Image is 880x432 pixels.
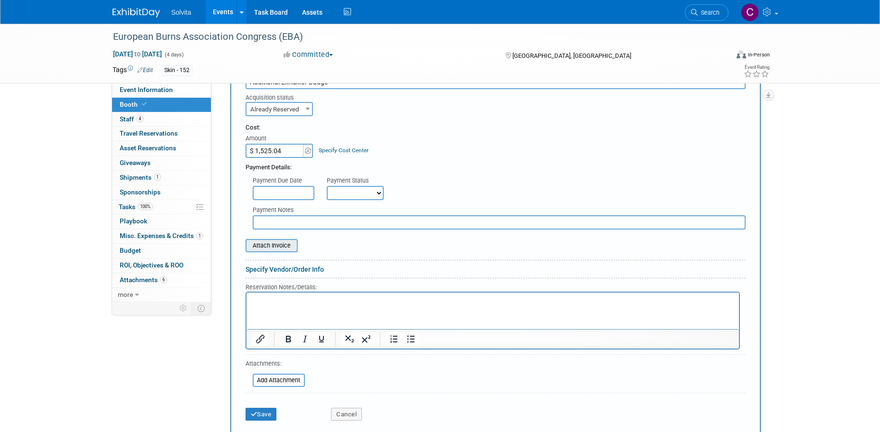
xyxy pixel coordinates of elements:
a: Giveaways [112,156,211,170]
div: Event Format [672,49,770,64]
div: Reservation Notes/Details: [246,282,740,292]
span: Attachments [120,276,167,284]
span: more [118,291,133,298]
button: Underline [313,332,330,346]
div: In-Person [748,51,770,58]
div: Attachments: [246,359,305,370]
span: Search [698,9,719,16]
a: more [112,288,211,302]
span: Shipments [120,174,161,181]
td: Tags [113,65,153,76]
img: ExhibitDay [113,8,160,18]
span: Tasks [119,203,153,211]
button: Numbered list [386,332,402,346]
button: Insert/edit link [252,332,268,346]
span: Already Reserved [246,103,312,116]
a: Event Information [112,83,211,97]
a: Staff4 [112,112,211,127]
span: Playbook [120,217,147,225]
div: Cost: [246,123,746,132]
span: Solvita [171,9,191,16]
button: Italic [297,332,313,346]
img: Format-Inperson.png [737,51,746,58]
span: Staff [120,115,143,123]
a: ROI, Objectives & ROO [112,258,211,273]
a: Specify Vendor/Order Info [246,266,324,273]
a: Misc. Expenses & Credits1 [112,229,211,243]
span: to [133,50,142,58]
a: Sponsorships [112,185,211,200]
a: Booth [112,98,211,112]
div: Event Rating [744,65,769,70]
div: Acquisition status [246,89,317,102]
span: Giveaways [120,159,151,166]
div: Amount [246,134,314,144]
td: Personalize Event Tab Strip [175,302,192,314]
span: 6 [160,276,167,283]
i: Booth reservation complete [142,101,147,107]
a: Budget [112,244,211,258]
span: [DATE] [DATE] [113,50,162,58]
a: Tasks100% [112,200,211,214]
span: Sponsorships [120,188,161,196]
a: Shipments1 [112,171,211,185]
button: Committed [280,50,337,60]
a: Search [685,4,729,21]
div: Payment Due Date [253,176,312,186]
div: Payment Notes [253,206,746,215]
span: Budget [120,247,141,254]
div: Payment Details: [246,158,746,172]
span: [GEOGRAPHIC_DATA], [GEOGRAPHIC_DATA] [512,52,631,59]
button: Bold [280,332,296,346]
img: Cindy Miller [741,3,759,21]
button: Subscript [341,332,358,346]
a: Attachments6 [112,273,211,287]
div: Payment Status [327,176,390,186]
span: (4 days) [164,52,184,58]
iframe: Rich Text Area [246,293,739,329]
span: Misc. Expenses & Credits [120,232,203,239]
a: Asset Reservations [112,141,211,156]
div: Skin - 152 [161,65,192,75]
span: Asset Reservations [120,144,176,152]
span: 1 [196,232,203,239]
a: Playbook [112,214,211,229]
button: Cancel [331,408,362,421]
a: Specify Cost Center [319,147,369,154]
span: 4 [136,115,143,122]
button: Save [246,408,277,421]
span: Event Information [120,86,173,93]
span: 100% [138,203,153,210]
span: 1 [154,174,161,181]
td: Toggle Event Tabs [191,302,211,314]
button: Superscript [358,332,374,346]
span: Travel Reservations [120,129,178,137]
button: Bullet list [403,332,419,346]
a: Travel Reservations [112,127,211,141]
span: Booth [120,101,149,108]
a: Edit [137,67,153,74]
span: ROI, Objectives & ROO [120,261,183,269]
div: European Burns Association Congress (EBA) [110,28,714,46]
span: Already Reserved [246,102,313,116]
